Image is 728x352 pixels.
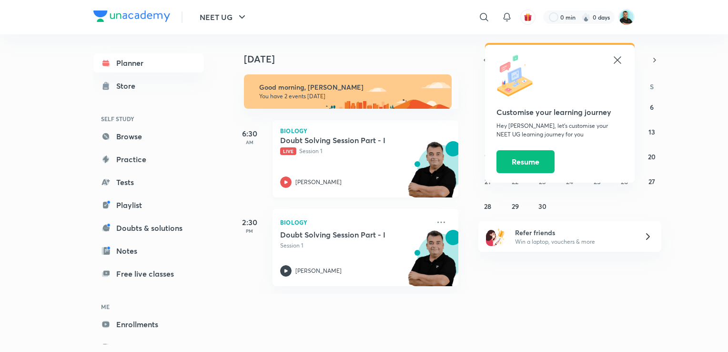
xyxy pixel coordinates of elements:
button: avatar [520,10,536,25]
a: Store [93,76,204,95]
h6: Refer friends [515,228,632,238]
abbr: September 14, 2025 [485,152,491,161]
img: streak [581,12,591,22]
button: September 28, 2025 [480,198,495,214]
button: Resume [496,150,555,173]
button: September 6, 2025 [644,99,659,114]
button: September 27, 2025 [644,174,659,189]
abbr: September 20, 2025 [648,152,656,161]
abbr: September 24, 2025 [566,177,573,186]
h5: 2:30 [231,217,269,228]
p: [PERSON_NAME] [295,267,342,275]
p: Win a laptop, vouchers & more [515,238,632,246]
h5: 6:30 [231,128,269,139]
h5: Doubt Solving Session Part - I [280,230,399,239]
img: unacademy [406,230,458,296]
span: Live [280,147,296,155]
p: Biology [280,128,451,134]
a: Practice [93,150,204,169]
h5: Customise your learning journey [496,106,623,118]
button: September 14, 2025 [480,149,495,164]
a: Free live classes [93,264,204,283]
div: Store [116,80,141,92]
abbr: September 30, 2025 [538,202,546,211]
button: September 20, 2025 [644,149,659,164]
h4: [DATE] [244,53,468,65]
a: Playlist [93,196,204,215]
img: Company Logo [93,10,170,22]
abbr: September 6, 2025 [650,103,654,112]
abbr: September 13, 2025 [648,127,655,136]
abbr: September 21, 2025 [485,177,491,186]
a: Doubts & solutions [93,218,204,238]
img: referral [486,227,505,246]
img: morning [244,74,452,109]
button: September 30, 2025 [535,198,550,214]
img: icon [496,54,539,97]
h5: Doubt Solving Session Part - I [280,135,399,145]
a: Browse [93,127,204,146]
img: Abhishek Agnihotri [618,9,635,25]
button: NEET UG [194,8,253,27]
abbr: September 27, 2025 [648,177,655,186]
img: unacademy [406,141,458,207]
abbr: September 25, 2025 [594,177,601,186]
abbr: September 26, 2025 [621,177,628,186]
p: AM [231,139,269,145]
a: Planner [93,53,204,72]
a: Tests [93,173,204,192]
button: September 21, 2025 [480,174,495,189]
button: September 13, 2025 [644,124,659,139]
abbr: September 22, 2025 [512,177,518,186]
abbr: September 28, 2025 [484,202,491,211]
img: avatar [524,13,532,21]
p: [PERSON_NAME] [295,178,342,186]
h6: Good morning, [PERSON_NAME] [259,83,443,92]
button: September 7, 2025 [480,124,495,139]
abbr: September 29, 2025 [512,202,519,211]
a: Notes [93,241,204,260]
h6: ME [93,299,204,315]
p: Session 1 [280,241,430,250]
h6: SELF STUDY [93,111,204,127]
a: Company Logo [93,10,170,24]
a: Enrollments [93,315,204,334]
abbr: September 23, 2025 [539,177,546,186]
button: September 29, 2025 [507,198,523,214]
p: Biology [280,217,430,228]
p: Session 1 [280,147,430,155]
p: You have 2 events [DATE] [259,93,443,100]
p: PM [231,228,269,234]
p: Hey [PERSON_NAME], let’s customise your NEET UG learning journey for you [496,122,623,139]
abbr: Saturday [650,82,654,91]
